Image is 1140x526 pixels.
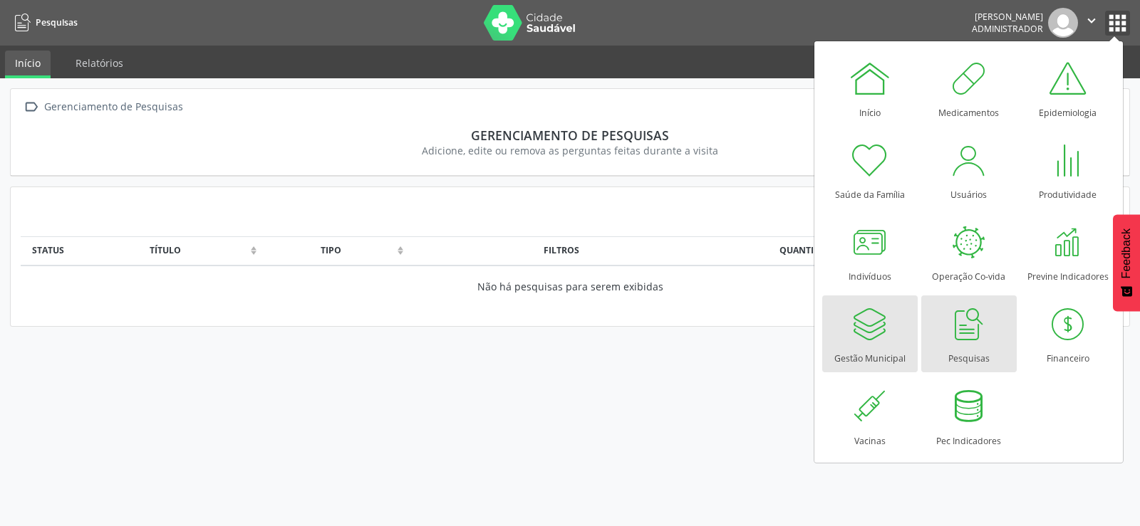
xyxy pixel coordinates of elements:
[268,244,394,257] div: Tipo
[36,16,78,28] span: Pesquisas
[1120,228,1133,278] span: Feedback
[21,97,41,117] i: 
[28,244,68,257] div: Status
[83,244,247,257] div: Título
[822,50,918,126] a: Início
[1084,13,1099,28] i: 
[822,295,918,372] a: Gestão Municipal
[28,279,1112,294] div: Não há pesquisas para serem exibidas
[10,11,78,34] a: Pesquisas
[594,244,837,257] div: Quantidade
[31,127,1109,143] div: Gerenciamento de Pesquisas
[921,378,1017,454] a: Pec Indicadores
[1020,214,1116,290] a: Previne Indicadores
[1078,8,1105,38] button: 
[1020,295,1116,372] a: Financeiro
[972,11,1043,23] div: [PERSON_NAME]
[972,23,1043,35] span: Administrador
[822,378,918,454] a: Vacinas
[921,132,1017,208] a: Usuários
[921,50,1017,126] a: Medicamentos
[1048,8,1078,38] img: img
[1105,11,1130,36] button: apps
[1113,214,1140,311] button: Feedback - Mostrar pesquisa
[822,132,918,208] a: Saúde da Família
[921,214,1017,290] a: Operação Co-vida
[31,143,1109,158] div: Adicione, edite ou remova as perguntas feitas durante a visita
[1020,132,1116,208] a: Produtividade
[41,97,185,117] div: Gerenciamento de Pesquisas
[921,295,1017,372] a: Pesquisas
[415,244,579,257] div: Filtros
[5,51,51,78] a: Início
[66,51,133,75] a: Relatórios
[21,97,185,117] a:  Gerenciamento de Pesquisas
[822,214,918,290] a: Indivíduos
[1020,50,1116,126] a: Epidemiologia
